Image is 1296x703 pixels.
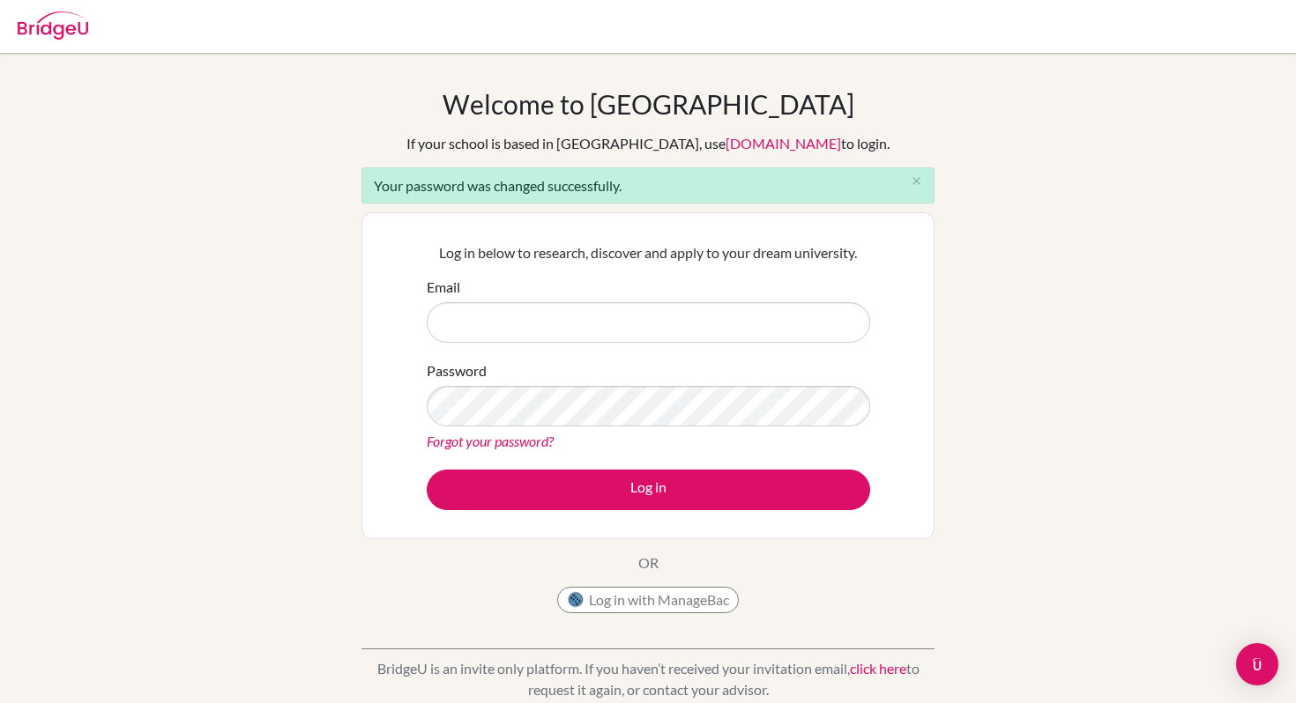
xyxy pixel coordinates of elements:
[1236,643,1278,685] div: Open Intercom Messenger
[427,470,870,510] button: Log in
[910,174,923,188] i: close
[427,277,460,298] label: Email
[850,660,906,677] a: click here
[427,242,870,263] p: Log in below to research, discover and apply to your dream university.
[361,658,935,700] p: BridgeU is an invite only platform. If you haven’t received your invitation email, to request it ...
[557,587,739,613] button: Log in with ManageBac
[726,135,841,152] a: [DOMAIN_NAME]
[443,88,854,120] h1: Welcome to [GEOGRAPHIC_DATA]
[638,552,659,573] p: OR
[361,167,935,203] div: Your password was changed successfully.
[898,168,934,195] button: Close
[18,11,88,40] img: Bridge-U
[406,133,890,154] div: If your school is based in [GEOGRAPHIC_DATA], use to login.
[427,360,487,381] label: Password
[427,433,554,449] a: Forgot your password?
